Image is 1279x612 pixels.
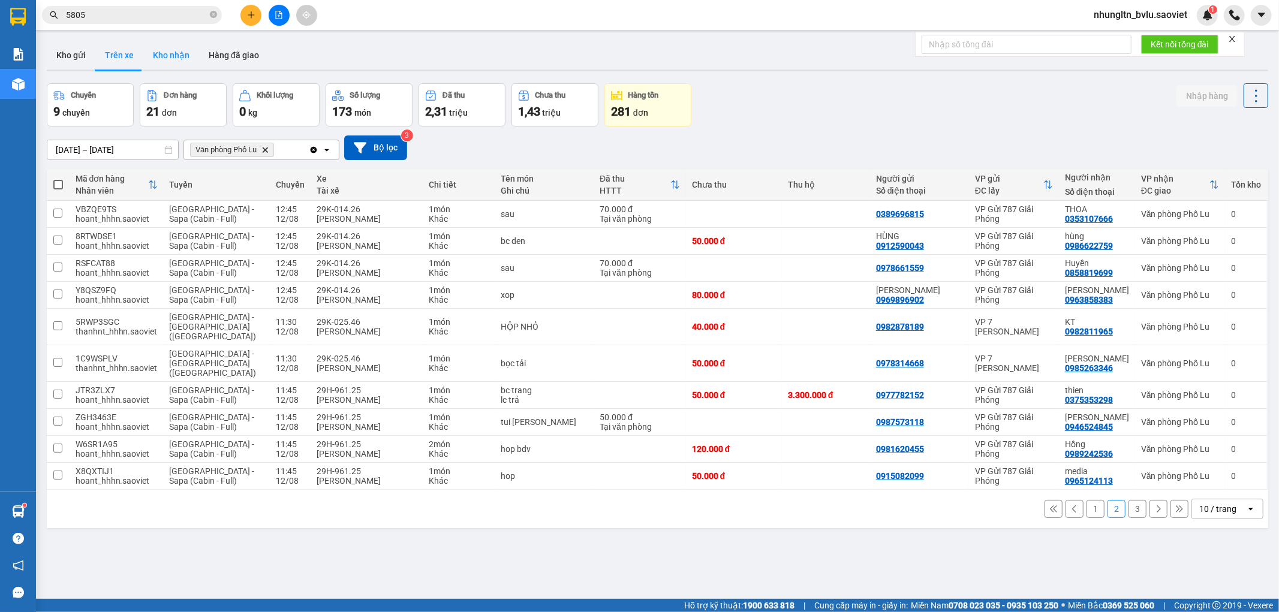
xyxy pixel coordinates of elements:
[210,10,217,21] span: close-circle
[76,354,158,363] div: 1C9WSPLV
[1141,263,1219,273] div: Văn phòng Phố Lu
[429,466,489,476] div: 1 món
[692,471,776,481] div: 50.000 đ
[501,186,588,195] div: Ghi chú
[1065,363,1113,373] div: 0985263346
[975,439,1053,459] div: VP Gửi 787 Giải Phóng
[47,41,95,70] button: Kho gửi
[692,390,776,400] div: 50.000 đ
[233,83,320,126] button: Khối lượng0kg
[692,444,776,454] div: 120.000 đ
[1065,476,1113,486] div: 0965124113
[63,70,221,152] h1: Giao dọc đường
[70,169,164,201] th: Toggle SortBy
[76,258,158,268] div: RSFCAT88
[1202,10,1213,20] img: icon-new-feature
[76,466,158,476] div: X8QXTIJ1
[13,560,24,571] span: notification
[876,417,924,427] div: 0987573118
[247,11,255,19] span: plus
[876,263,924,273] div: 0978661559
[240,5,261,26] button: plus
[1176,85,1238,107] button: Nhập hàng
[1065,241,1113,251] div: 0986622759
[1231,417,1261,427] div: 0
[443,91,465,100] div: Đã thu
[317,268,417,278] div: [PERSON_NAME]
[501,290,588,300] div: xop
[10,8,26,26] img: logo-vxr
[71,91,96,100] div: Chuyến
[692,290,776,300] div: 80.000 đ
[975,466,1053,486] div: VP Gửi 787 Giải Phóng
[1231,444,1261,454] div: 0
[276,354,305,363] div: 11:30
[276,439,305,449] div: 11:45
[317,449,417,459] div: [PERSON_NAME]
[317,214,417,224] div: [PERSON_NAME]
[332,104,352,119] span: 173
[969,169,1059,201] th: Toggle SortBy
[1141,390,1219,400] div: Văn phòng Phố Lu
[276,327,305,336] div: 12/08
[429,214,489,224] div: Khác
[317,295,417,305] div: [PERSON_NAME]
[594,169,686,201] th: Toggle SortBy
[170,349,257,378] span: [GEOGRAPHIC_DATA] - [GEOGRAPHIC_DATA] ([GEOGRAPHIC_DATA])
[1141,471,1219,481] div: Văn phòng Phố Lu
[1231,236,1261,246] div: 0
[535,91,566,100] div: Chưa thu
[425,104,447,119] span: 2,31
[7,10,67,70] img: logo.jpg
[975,285,1053,305] div: VP Gửi 787 Giải Phóng
[429,412,489,422] div: 1 món
[170,312,257,341] span: [GEOGRAPHIC_DATA] - [GEOGRAPHIC_DATA] ([GEOGRAPHIC_DATA])
[1229,10,1240,20] img: phone-icon
[140,83,227,126] button: Đơn hàng21đơn
[429,180,489,189] div: Chi tiết
[743,601,795,610] strong: 1900 633 818
[317,258,417,268] div: 29K-014.26
[1231,390,1261,400] div: 0
[501,322,588,331] div: HỘP NHỎ
[76,395,158,405] div: hoant_hhhn.saoviet
[600,258,680,268] div: 70.000 đ
[170,180,264,189] div: Tuyến
[429,439,489,449] div: 2 món
[1231,471,1261,481] div: 0
[317,231,417,241] div: 29K-014.26
[628,91,659,100] div: Hàng tồn
[600,422,680,432] div: Tại văn phòng
[600,204,680,214] div: 70.000 đ
[1141,358,1219,368] div: Văn phòng Phố Lu
[76,476,158,486] div: hoant_hhhn.saoviet
[276,241,305,251] div: 12/08
[195,145,257,155] span: Văn phòng Phố Lu
[1065,385,1129,395] div: thien
[876,390,924,400] div: 0977782152
[600,186,670,195] div: HTTT
[62,108,90,117] span: chuyến
[1065,231,1129,241] div: hùng
[1135,169,1225,201] th: Toggle SortBy
[322,145,332,155] svg: open
[276,476,305,486] div: 12/08
[429,327,489,336] div: Khác
[429,268,489,278] div: Khác
[210,11,217,18] span: close-circle
[975,385,1053,405] div: VP Gửi 787 Giải Phóng
[975,174,1043,183] div: VP gửi
[76,412,158,422] div: ZGH3463E
[604,83,691,126] button: Hàng tồn281đơn
[1065,268,1113,278] div: 0858819699
[949,601,1058,610] strong: 0708 023 035 - 0935 103 250
[501,174,588,183] div: Tên món
[239,104,246,119] span: 0
[876,322,924,331] div: 0982878189
[876,231,963,241] div: HÙNG
[501,395,588,405] div: lc trả
[975,317,1053,336] div: VP 7 [PERSON_NAME]
[501,209,588,219] div: sau
[633,108,648,117] span: đơn
[1246,504,1256,514] svg: open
